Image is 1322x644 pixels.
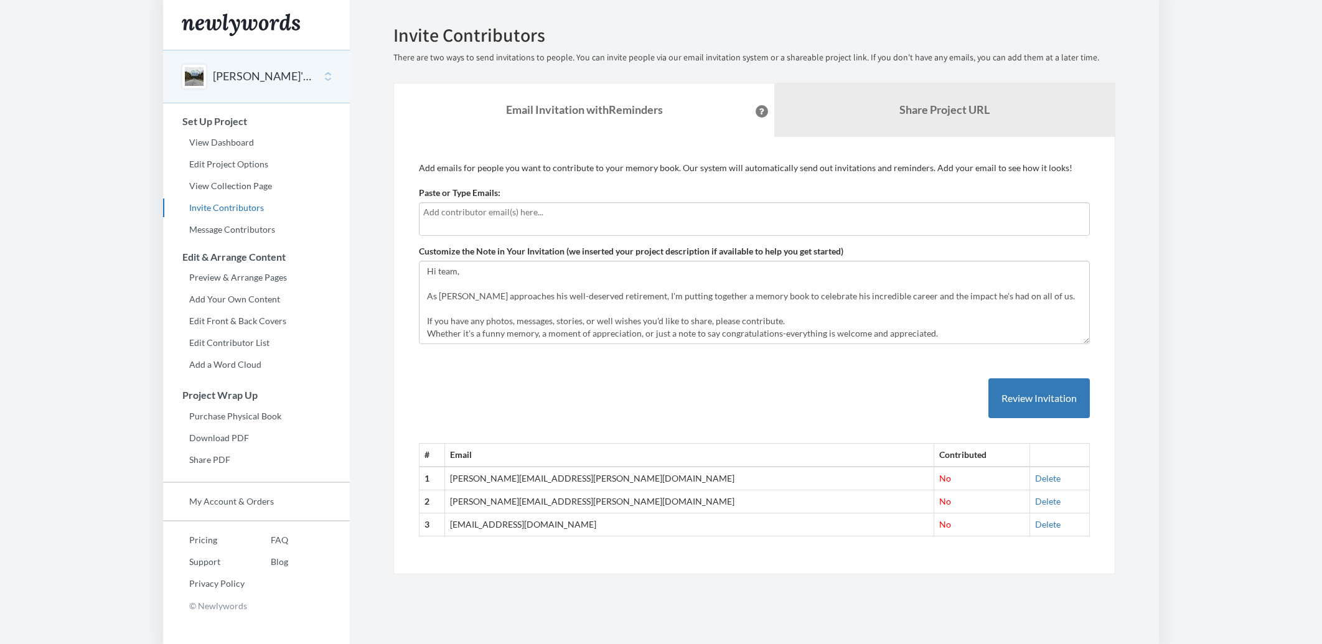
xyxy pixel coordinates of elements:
textarea: Hi team, As [PERSON_NAME] approaches his well-deserved retirement, I'm putting together a memory ... [419,261,1090,344]
a: View Dashboard [163,133,350,152]
a: Purchase Physical Book [163,407,350,426]
th: 2 [420,490,445,513]
a: View Collection Page [163,177,350,195]
span: No [939,519,951,530]
a: FAQ [245,531,288,549]
button: Review Invitation [988,378,1090,419]
h3: Set Up Project [164,116,350,127]
th: # [420,444,445,467]
p: There are two ways to send invitations to people. You can invite people via our email invitation ... [393,52,1115,64]
h2: Invite Contributors [393,25,1115,45]
th: 3 [420,513,445,536]
a: Delete [1035,473,1061,483]
label: Customize the Note in Your Invitation (we inserted your project description if available to help ... [419,245,843,258]
td: [EMAIL_ADDRESS][DOMAIN_NAME] [445,513,934,536]
h3: Edit & Arrange Content [164,251,350,263]
a: Share PDF [163,450,350,469]
label: Paste or Type Emails: [419,187,500,199]
a: Edit Front & Back Covers [163,312,350,330]
button: [PERSON_NAME]'s retirement [213,68,314,85]
span: No [939,496,951,506]
td: [PERSON_NAME][EMAIL_ADDRESS][PERSON_NAME][DOMAIN_NAME] [445,490,934,513]
td: [PERSON_NAME][EMAIL_ADDRESS][PERSON_NAME][DOMAIN_NAME] [445,467,934,490]
p: Add emails for people you want to contribute to your memory book. Our system will automatically s... [419,162,1090,174]
b: Share Project URL [899,103,990,116]
a: Blog [245,553,288,571]
a: Message Contributors [163,220,350,239]
span: No [939,473,951,483]
h3: Project Wrap Up [164,390,350,401]
a: Edit Project Options [163,155,350,174]
a: Support [163,553,245,571]
input: Add contributor email(s) here... [423,205,1085,219]
a: Invite Contributors [163,198,350,217]
a: My Account & Orders [163,492,350,511]
a: Edit Contributor List [163,334,350,352]
strong: Email Invitation with Reminders [506,103,663,116]
a: Preview & Arrange Pages [163,268,350,287]
a: Delete [1035,519,1061,530]
a: Privacy Policy [163,574,245,593]
a: Delete [1035,496,1061,506]
a: Add a Word Cloud [163,355,350,374]
a: Pricing [163,531,245,549]
a: Download PDF [163,429,350,447]
p: © Newlywords [163,596,350,615]
th: 1 [420,467,445,490]
th: Email [445,444,934,467]
th: Contributed [934,444,1029,467]
a: Add Your Own Content [163,290,350,309]
img: Newlywords logo [182,14,300,36]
